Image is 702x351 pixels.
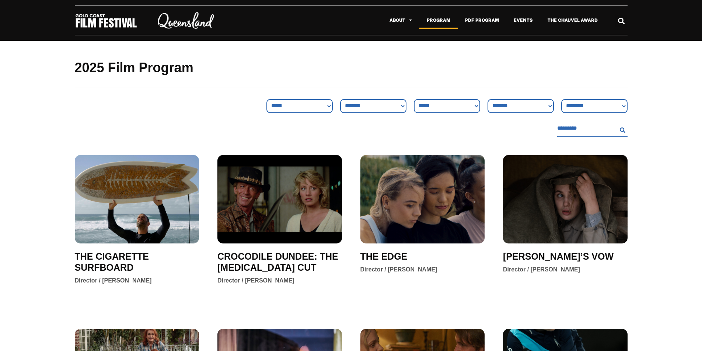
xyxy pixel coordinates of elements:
select: Language [561,99,628,113]
input: Search Filter [557,120,617,137]
nav: Menu [231,12,605,29]
a: Program [419,12,458,29]
a: CROCODILE DUNDEE: THE [MEDICAL_DATA] CUT [217,251,342,273]
h2: 2025 Film Program [75,59,628,77]
a: PDF Program [458,12,506,29]
a: Events [506,12,540,29]
select: Venue Filter [414,99,480,113]
a: THE EDGE [360,251,408,262]
select: Country Filter [488,99,554,113]
a: The Chauvel Award [540,12,605,29]
select: Genre Filter [266,99,333,113]
div: Director / [PERSON_NAME] [217,277,294,285]
a: THE CIGARETTE SURFBOARD [75,251,199,273]
div: Search [615,15,627,27]
div: Director / [PERSON_NAME] [75,277,152,285]
div: Director / [PERSON_NAME] [503,266,580,274]
div: Director / [PERSON_NAME] [360,266,437,274]
a: About [382,12,419,29]
a: [PERSON_NAME]’S VOW [503,251,614,262]
select: Sort filter [340,99,406,113]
